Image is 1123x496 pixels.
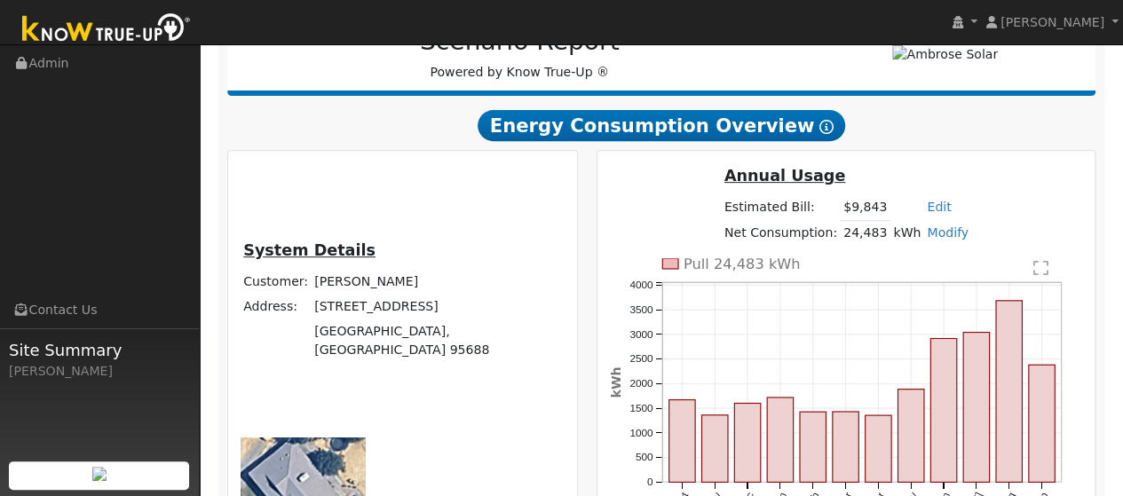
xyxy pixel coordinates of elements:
[236,27,803,82] div: Powered by Know True-Up ®
[478,110,845,142] span: Energy Consumption Overview
[833,412,858,482] rect: onclick=""
[702,415,728,483] rect: onclick=""
[721,220,840,246] td: Net Consumption:
[312,295,565,319] td: [STREET_ADDRESS]
[1000,15,1104,29] span: [PERSON_NAME]
[312,270,565,295] td: [PERSON_NAME]
[1033,259,1048,277] text: 
[898,390,924,483] rect: onclick=""
[243,241,376,259] u: System Details
[890,220,924,246] td: kWh
[721,195,840,221] td: Estimated Bill:
[669,399,695,482] rect: onclick=""
[840,195,890,221] td: $9,843
[866,415,891,482] rect: onclick=""
[800,412,826,482] rect: onclick=""
[241,270,312,295] td: Customer:
[609,366,623,398] text: kWh
[927,225,969,240] a: Modify
[92,467,107,481] img: retrieve
[724,167,845,185] u: Annual Usage
[684,256,801,272] text: Pull 24,483 kWh
[647,476,653,488] text: 0
[963,332,989,482] rect: onclick=""
[636,451,653,463] text: 500
[629,377,653,390] text: 2000
[930,338,956,482] rect: onclick=""
[9,338,190,362] span: Site Summary
[840,220,890,246] td: 24,483
[996,301,1022,483] rect: onclick=""
[927,200,951,214] a: Edit
[629,402,653,414] text: 1500
[819,120,833,134] i: Show Help
[312,319,565,363] td: [GEOGRAPHIC_DATA], [GEOGRAPHIC_DATA] 95688
[1029,365,1055,482] rect: onclick=""
[892,45,998,64] img: Ambrose Solar
[9,362,190,381] div: [PERSON_NAME]
[629,352,653,365] text: 2500
[734,403,760,482] rect: onclick=""
[767,398,793,482] rect: onclick=""
[241,295,312,319] td: Address:
[629,427,653,439] text: 1000
[629,279,653,291] text: 4000
[629,303,653,316] text: 3500
[13,10,200,50] img: Know True-Up
[629,328,653,341] text: 3000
